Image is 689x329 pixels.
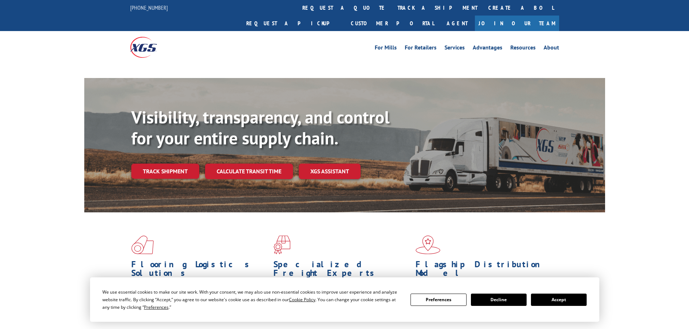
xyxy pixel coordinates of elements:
[411,294,466,306] button: Preferences
[144,304,169,310] span: Preferences
[510,45,536,53] a: Resources
[273,260,410,281] h1: Specialized Freight Experts
[473,45,502,53] a: Advantages
[299,164,361,179] a: XGS ASSISTANT
[90,277,599,322] div: Cookie Consent Prompt
[445,45,465,53] a: Services
[130,4,168,11] a: [PHONE_NUMBER]
[531,294,587,306] button: Accept
[405,45,437,53] a: For Retailers
[273,235,290,254] img: xgs-icon-focused-on-flooring-red
[544,45,559,53] a: About
[131,260,268,281] h1: Flooring Logistics Solutions
[375,45,397,53] a: For Mills
[131,164,199,179] a: Track shipment
[416,235,441,254] img: xgs-icon-flagship-distribution-model-red
[416,260,552,281] h1: Flagship Distribution Model
[345,16,439,31] a: Customer Portal
[471,294,527,306] button: Decline
[131,235,154,254] img: xgs-icon-total-supply-chain-intelligence-red
[241,16,345,31] a: Request a pickup
[289,296,315,303] span: Cookie Policy
[475,16,559,31] a: Join Our Team
[439,16,475,31] a: Agent
[205,164,293,179] a: Calculate transit time
[102,288,402,311] div: We use essential cookies to make our site work. With your consent, we may also use non-essential ...
[131,106,390,149] b: Visibility, transparency, and control for your entire supply chain.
